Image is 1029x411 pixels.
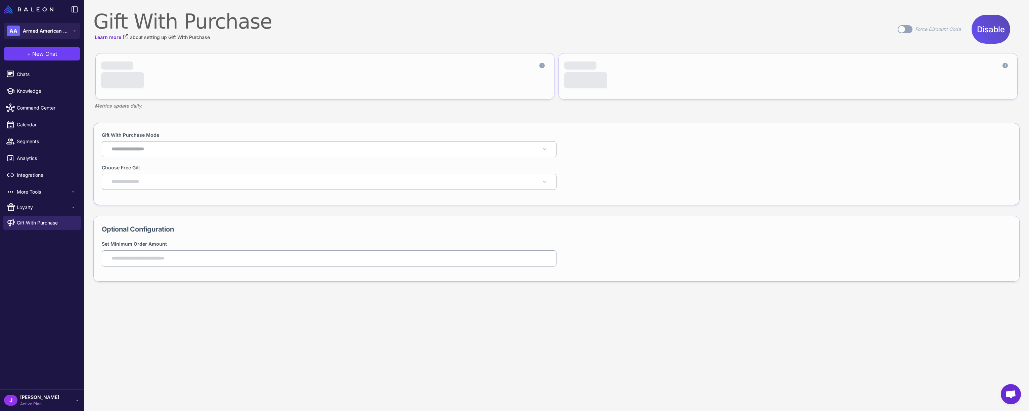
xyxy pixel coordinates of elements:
div: Force Discount Code [915,26,961,33]
span: Chats [17,71,76,78]
a: Knowledge [3,84,81,98]
span: Metrics update daily. [95,102,142,110]
a: Analytics [3,151,81,165]
a: Integrations [3,168,81,182]
span: Analytics [17,155,76,162]
button: AAArmed American Supply [4,23,80,39]
span: Loyalty [17,204,71,211]
a: Segments [3,134,81,149]
img: Raleon Logo [4,5,53,13]
span: + [27,50,31,58]
span: Armed American Supply [23,27,70,35]
span: Integrations [17,171,76,179]
a: Open chat [1001,384,1021,404]
span: Disable [977,18,1005,40]
div: Gift With Purchase [93,9,272,34]
label: Set Minimum Order Amount [102,241,167,247]
a: Calendar [3,118,81,132]
a: Learn more [95,34,129,41]
span: Gift With Purchase [17,219,58,227]
span: Knowledge [17,87,76,95]
span: Command Center [17,104,76,112]
a: Gift With Purchase [3,216,81,230]
label: Gift With Purchase Mode [102,131,159,138]
p: Optional Configuration [102,224,1011,234]
label: Choose Free Gift [102,164,140,171]
a: Chats [3,67,81,81]
span: More Tools [17,188,71,196]
span: [PERSON_NAME] [20,394,59,401]
span: New Chat [32,50,57,58]
div: AA [7,26,20,36]
button: +New Chat [4,47,80,60]
span: Segments [17,138,76,145]
a: Command Center [3,101,81,115]
div: J [4,395,17,406]
span: about setting up Gift With Purchase [130,34,210,41]
span: Active Plan [20,401,59,407]
span: Calendar [17,121,76,128]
